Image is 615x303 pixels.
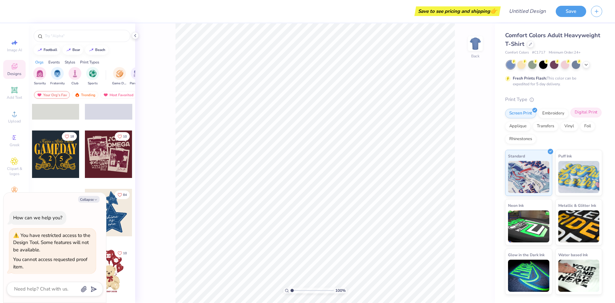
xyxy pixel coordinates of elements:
[130,67,144,86] div: filter for Parent's Weekend
[71,81,78,86] span: Club
[471,53,480,59] div: Back
[62,132,77,141] button: Like
[13,215,62,221] div: How can we help you?
[112,67,127,86] div: filter for Game Day
[112,81,127,86] span: Game Day
[549,50,581,55] span: Minimum Order: 24 +
[508,202,524,209] span: Neon Ink
[69,67,81,86] div: filter for Club
[469,37,482,50] img: Back
[62,190,77,199] button: Like
[86,67,99,86] button: filter button
[123,252,127,255] span: 10
[538,109,569,118] div: Embroidery
[7,95,22,100] span: Add Text
[88,81,98,86] span: Sports
[508,260,549,292] img: Glow in the Dark Ink
[48,59,60,65] div: Events
[115,132,130,141] button: Like
[570,108,602,117] div: Digital Print
[70,135,74,138] span: 18
[103,93,108,97] img: most_fav.gif
[533,122,558,131] div: Transfers
[505,109,536,118] div: Screen Print
[558,161,600,193] img: Puff Ink
[558,260,600,292] img: Water based Ink
[44,48,57,52] div: football
[505,122,531,131] div: Applique
[75,93,80,97] img: trending.gif
[35,59,44,65] div: Orgs
[505,96,602,103] div: Print Type
[34,91,70,99] div: Your Org's Fav
[123,135,127,138] span: 10
[130,67,144,86] button: filter button
[505,50,529,55] span: Comfort Colors
[558,202,596,209] span: Metallic & Glitter Ink
[513,76,547,81] strong: Fresh Prints Flash:
[65,59,75,65] div: Styles
[335,288,346,293] span: 100 %
[10,142,20,147] span: Greek
[13,232,90,253] div: You have restricted access to the Design Tool. Some features will not be available.
[116,70,123,77] img: Game Day Image
[508,153,525,159] span: Standard
[508,251,545,258] span: Glow in the Dark Ink
[95,48,105,52] div: beach
[50,67,65,86] div: filter for Fraternity
[54,70,61,77] img: Fraternity Image
[78,196,100,203] button: Collapse
[71,70,78,77] img: Club Image
[115,190,130,199] button: Like
[89,48,94,52] img: trend_line.gif
[558,153,572,159] span: Puff Ink
[513,75,592,87] div: This color can be expedited for 5 day delivery.
[505,31,600,48] span: Comfort Colors Adult Heavyweight T-Shirt
[532,50,545,55] span: # C1717
[115,249,130,257] button: Like
[3,166,26,176] span: Clipart & logos
[86,67,99,86] div: filter for Sports
[7,47,22,53] span: Image AI
[416,6,499,16] div: Save to see pricing and shipping
[34,81,46,86] span: Sorority
[490,7,497,15] span: 👉
[505,134,536,144] div: Rhinestones
[130,81,144,86] span: Parent's Weekend
[558,251,588,258] span: Water based Ink
[504,5,551,18] input: Untitled Design
[80,59,99,65] div: Print Types
[558,210,600,242] img: Metallic & Glitter Ink
[50,81,65,86] span: Fraternity
[72,48,80,52] div: bear
[560,122,578,131] div: Vinyl
[37,93,42,97] img: most_fav.gif
[100,91,136,99] div: Most Favorited
[580,122,595,131] div: Foil
[69,67,81,86] button: filter button
[112,67,127,86] button: filter button
[7,71,21,76] span: Designs
[66,48,71,52] img: trend_line.gif
[508,210,549,242] img: Neon Ink
[508,161,549,193] img: Standard
[13,256,87,270] div: You cannot access requested proof item.
[36,70,44,77] img: Sorority Image
[62,45,83,55] button: bear
[556,6,586,17] button: Save
[123,193,127,197] span: 84
[72,91,98,99] div: Trending
[37,48,42,52] img: trend_line.gif
[44,33,126,39] input: Try "Alpha"
[8,119,21,124] span: Upload
[134,70,141,77] img: Parent's Weekend Image
[33,67,46,86] div: filter for Sorority
[85,45,108,55] button: beach
[89,70,96,77] img: Sports Image
[34,45,60,55] button: football
[33,67,46,86] button: filter button
[50,67,65,86] button: filter button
